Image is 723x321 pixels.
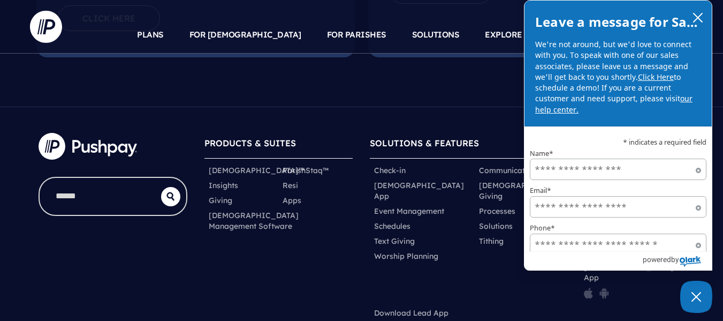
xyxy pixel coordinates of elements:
a: Apps [283,195,301,206]
a: Insights [209,180,238,191]
span: powered [643,252,671,266]
a: Processes [479,206,515,217]
li: Download [DEMOGRAPHIC_DATA] App [580,249,684,305]
a: our help center. [535,93,692,114]
h2: Leave a message for Sales! [535,11,701,33]
a: Check-in [374,165,406,176]
a: Powered by Olark [643,252,712,270]
img: pp_icon_gplay.png [599,287,609,299]
a: [DEMOGRAPHIC_DATA] App [374,180,470,201]
span: Required field [696,168,701,173]
a: Giving [209,195,232,206]
img: pp_icon_appstore.png [584,287,593,299]
a: Solutions [479,221,513,232]
span: by [671,252,679,266]
a: Event Management [374,206,444,217]
button: close chatbox [689,10,706,25]
h6: PRODUCTS & SUITES [204,133,353,158]
p: * indicates a required field [530,139,706,146]
a: PLANS [137,16,164,54]
a: Click Here [638,72,674,82]
label: Email* [530,187,706,194]
a: Resi [283,180,298,191]
button: Close Chatbox [680,281,712,313]
a: ParishStaq™ [283,165,329,176]
a: [DEMOGRAPHIC_DATA] Management Software [209,210,299,232]
a: Tithing [479,236,504,247]
label: Phone* [530,225,706,232]
a: Communications [479,165,540,176]
a: SOLUTIONS [412,16,460,54]
a: Text Giving [374,236,415,247]
a: [DEMOGRAPHIC_DATA] Giving [479,180,575,201]
input: Phone [530,234,706,255]
a: [DEMOGRAPHIC_DATA]™ [209,165,305,176]
a: Worship Planning [374,251,438,262]
span: Required field [696,243,701,248]
a: EXPLORE [485,16,522,54]
span: Required field [696,205,701,211]
a: Schedules [374,221,410,232]
input: Name [530,159,706,180]
a: FOR PARISHES [327,16,386,54]
label: Name* [530,150,706,157]
input: Email [530,196,706,218]
p: We're not around, but we'd love to connect with you. To speak with one of our sales associates, p... [535,39,701,115]
h6: SOLUTIONS & FEATURES [370,133,684,158]
a: FOR [DEMOGRAPHIC_DATA] [189,16,301,54]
